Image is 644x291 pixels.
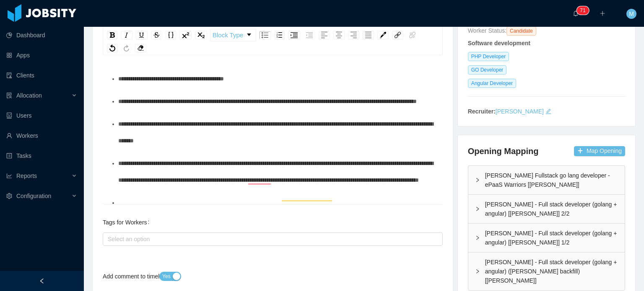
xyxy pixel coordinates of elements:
[580,6,583,15] p: 7
[407,31,418,39] div: Unlink
[468,145,539,157] h4: Opening Mapping
[105,234,110,244] input: Tags for Workers
[574,146,625,156] button: icon: plusMap Opening
[107,44,118,52] div: Undo
[288,31,300,39] div: Indent
[105,29,209,41] div: rdw-inline-control
[151,31,162,39] div: Strikethrough
[468,27,506,34] span: Worker Status:
[107,31,117,39] div: Bold
[103,273,177,280] label: Add comment to timeline?
[573,10,579,16] i: icon: bell
[6,27,77,44] a: icon: pie-chartDashboard
[304,31,315,39] div: Outdent
[6,193,12,199] i: icon: setting
[6,93,12,98] i: icon: solution
[363,31,374,39] div: Justify
[136,31,148,39] div: Underline
[103,26,443,55] div: rdw-toolbar
[468,65,507,75] span: GO Developer
[475,178,480,183] i: icon: right
[468,224,625,252] div: icon: right[PERSON_NAME] - Full stack developer (golang + angular) [[PERSON_NAME]] 1/2
[583,6,586,15] p: 1
[213,27,243,44] span: Block Type
[6,67,77,84] a: icon: auditClients
[390,29,420,41] div: rdw-link-control
[135,44,146,52] div: Remove
[475,206,480,211] i: icon: right
[210,29,256,41] div: rdw-dropdown
[274,31,285,39] div: Ordered
[162,272,171,281] span: Yes
[468,252,625,290] div: icon: right[PERSON_NAME] - Full stack developer (golang + angular) ([PERSON_NAME] backfill) [[PER...
[6,127,77,144] a: icon: userWorkers
[475,235,480,240] i: icon: right
[392,31,403,39] div: Link
[576,6,589,15] sup: 71
[475,269,480,274] i: icon: right
[257,29,317,41] div: rdw-list-control
[109,70,436,217] div: To enrich screen reader interactions, please activate Accessibility in Grammarly extension settings
[545,108,551,114] i: icon: edit
[133,44,148,52] div: rdw-remove-control
[103,219,153,226] label: Tags for Workers
[103,26,443,204] div: rdw-wrapper
[259,31,271,39] div: Unordered
[6,107,77,124] a: icon: robotUsers
[317,29,376,41] div: rdw-textalign-control
[209,29,257,41] div: rdw-block-control
[629,9,634,19] span: M
[6,147,77,164] a: icon: profileTasks
[506,26,536,36] span: Candidate
[6,47,77,64] a: icon: appstoreApps
[179,31,192,39] div: Superscript
[121,44,132,52] div: Redo
[468,195,625,223] div: icon: right[PERSON_NAME] - Full stack developer (golang + angular) [[PERSON_NAME]] 2/2
[105,44,133,52] div: rdw-history-control
[333,31,345,39] div: Center
[319,31,330,39] div: Left
[16,173,37,179] span: Reports
[121,31,132,39] div: Italic
[496,108,544,115] a: [PERSON_NAME]
[468,79,516,88] span: Angular Developer
[376,29,390,41] div: rdw-color-picker
[468,52,509,61] span: PHP Developer
[468,108,496,115] strong: Recruiter:
[600,10,605,16] i: icon: plus
[468,166,625,194] div: icon: right[PERSON_NAME] Fullstack go lang developer - ePaaS Warriors [[PERSON_NAME]]
[210,29,256,41] a: Block Type
[16,92,42,99] span: Allocation
[166,31,176,39] div: Monospace
[348,31,359,39] div: Right
[16,193,51,199] span: Configuration
[108,235,434,243] div: Select an option
[195,31,207,39] div: Subscript
[468,40,530,46] strong: Software development
[6,173,12,179] i: icon: line-chart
